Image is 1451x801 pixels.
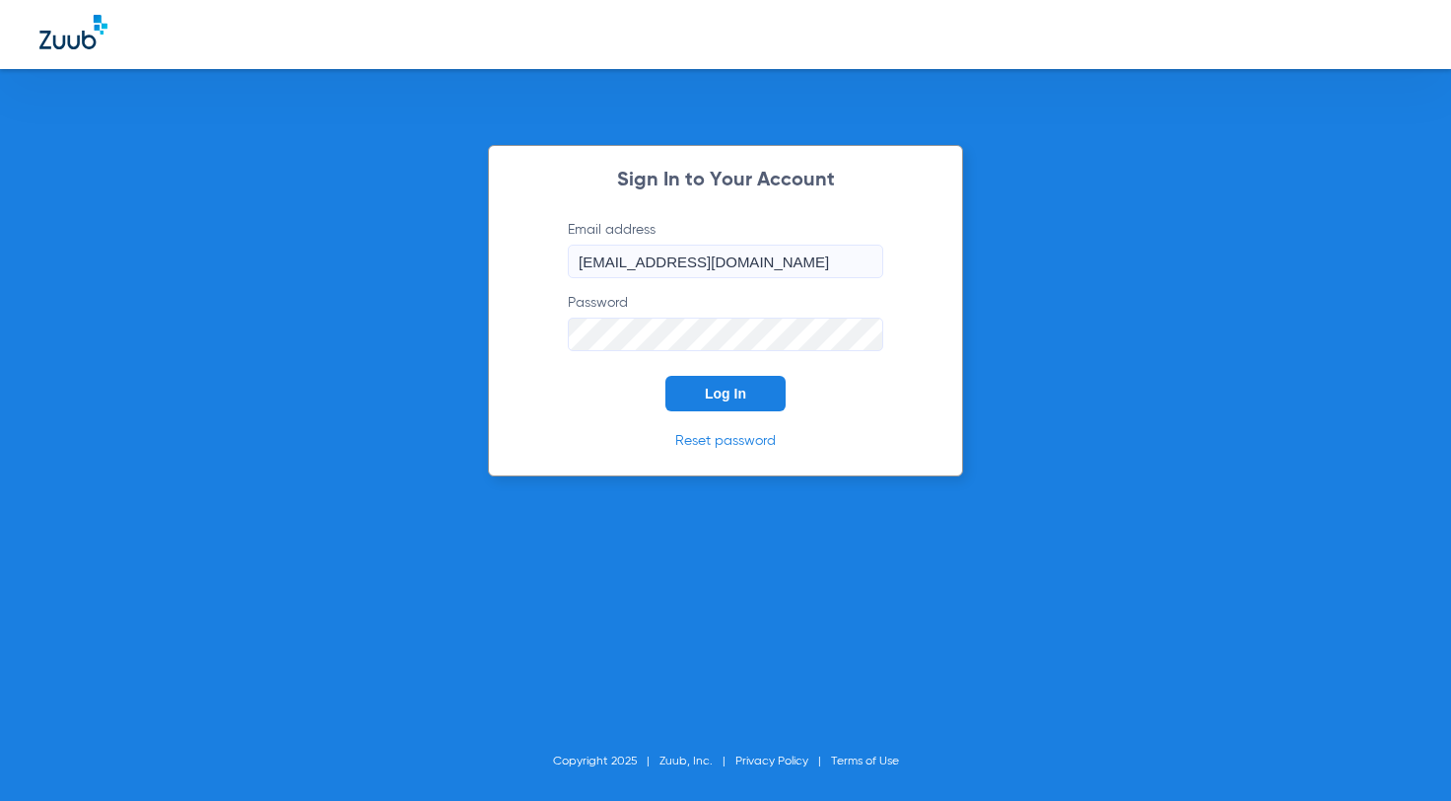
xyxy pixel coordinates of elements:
[831,756,899,767] a: Terms of Use
[568,220,883,278] label: Email address
[39,15,107,49] img: Zuub Logo
[665,376,786,411] button: Log In
[538,171,913,190] h2: Sign In to Your Account
[568,245,883,278] input: Email address
[568,318,883,351] input: Password
[553,752,659,771] li: Copyright 2025
[735,756,808,767] a: Privacy Policy
[705,386,746,401] span: Log In
[568,293,883,351] label: Password
[675,434,776,448] a: Reset password
[659,752,735,771] li: Zuub, Inc.
[1352,706,1451,801] iframe: Chat Widget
